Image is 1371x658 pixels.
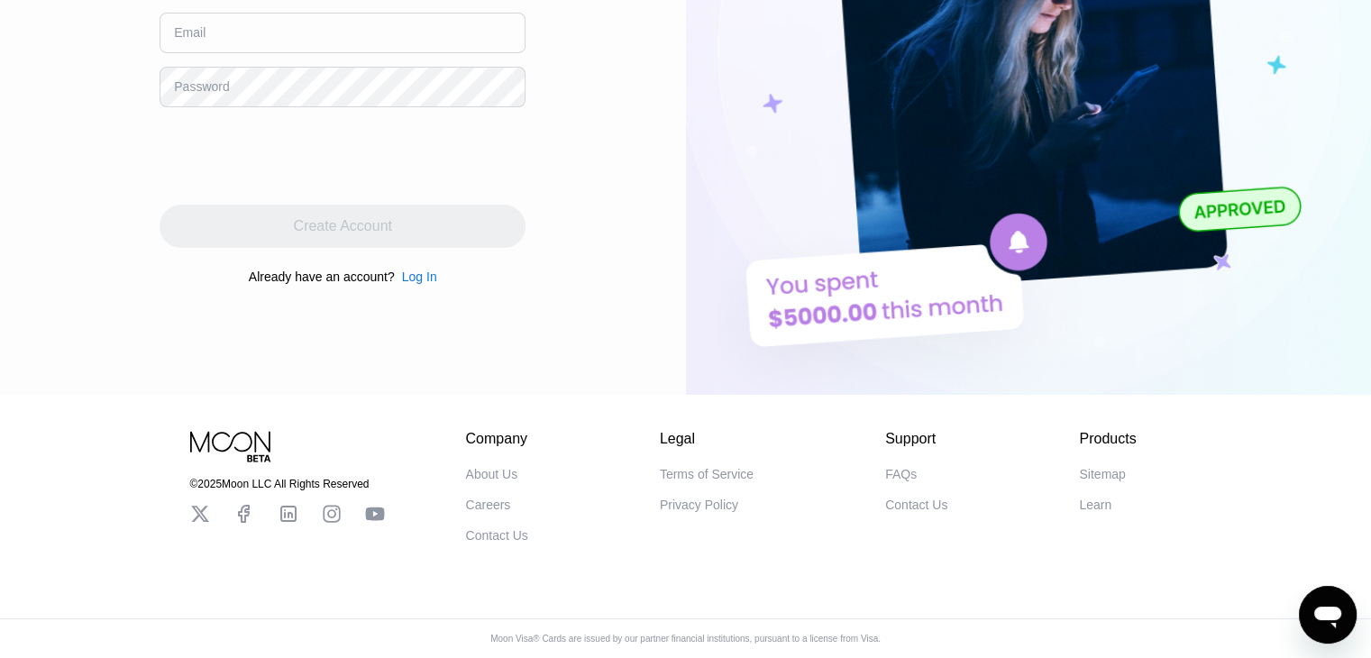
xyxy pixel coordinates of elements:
div: Moon Visa® Cards are issued by our partner financial institutions, pursuant to a license from Visa. [476,634,895,644]
iframe: reCAPTCHA [160,121,434,191]
div: FAQs [885,467,917,481]
div: Terms of Service [660,467,754,481]
div: About Us [466,467,518,481]
div: Learn [1079,498,1111,512]
div: Company [466,431,528,447]
div: Products [1079,431,1136,447]
div: Sitemap [1079,467,1125,481]
div: Already have an account? [249,270,395,284]
div: Careers [466,498,511,512]
div: Support [885,431,947,447]
div: Log In [395,270,437,284]
div: Contact Us [466,528,528,543]
div: Contact Us [885,498,947,512]
div: © 2025 Moon LLC All Rights Reserved [190,478,385,490]
div: Email [174,25,206,40]
div: Legal [660,431,754,447]
div: Privacy Policy [660,498,738,512]
div: Password [174,79,229,94]
iframe: Botão para abrir a janela de mensagens [1299,586,1357,644]
div: Log In [402,270,437,284]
